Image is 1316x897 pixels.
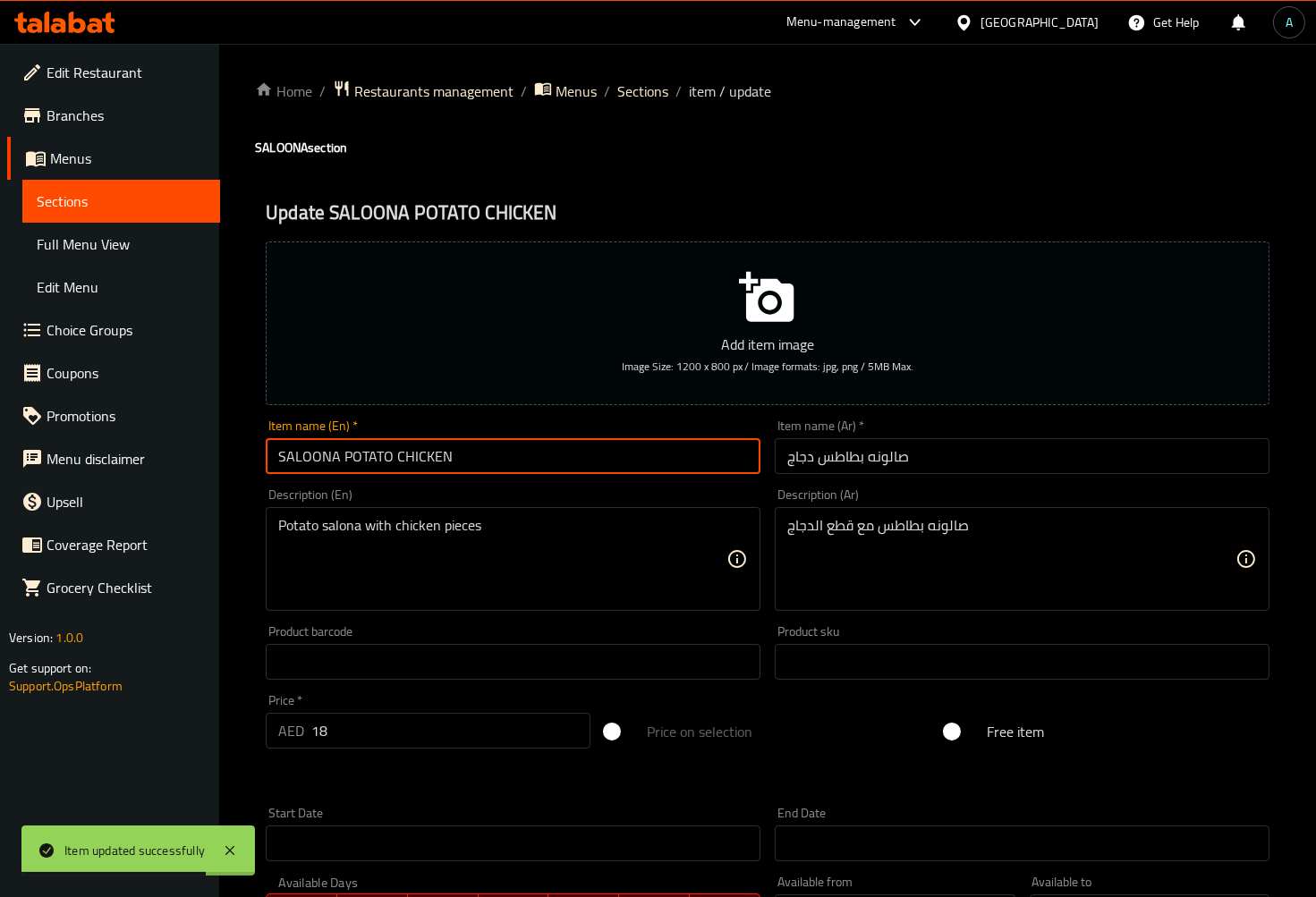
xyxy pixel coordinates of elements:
span: Full Menu View [37,233,206,255]
h2: Update SALOONA POTATO CHICKEN [266,199,1269,226]
span: Menus [50,148,206,169]
span: Branches [47,105,206,126]
span: item / update [689,80,771,102]
a: Restaurants management [333,80,514,103]
button: Add item imageImage Size: 1200 x 800 px / Image formats: jpg, png / 5MB Max. [266,241,1269,405]
span: Sections [37,190,206,212]
span: Image Size: 1200 x 800 px / Image formats: jpg, png / 5MB Max. [622,356,914,377]
span: Price on selection [647,721,752,742]
input: Please enter product sku [775,644,1269,680]
span: Edit Menu [37,276,206,298]
li: / [675,80,682,102]
a: Coverage Report [7,523,220,566]
textarea: Potato salona with chicken pieces [278,517,726,602]
a: Sections [22,180,220,223]
span: Version: [9,626,53,649]
span: Coupons [47,362,206,384]
textarea: صالونه بطاطس مع قطع الدجاج [787,517,1235,602]
li: / [319,80,326,102]
input: Enter name En [266,438,760,474]
p: AED [278,720,304,741]
a: Upsell [7,480,220,523]
nav: breadcrumb [255,80,1280,103]
div: [GEOGRAPHIC_DATA] [981,13,1099,32]
div: Item updated successfully [64,841,205,860]
a: Menu disclaimer [7,437,220,480]
span: Restaurants management [354,80,514,102]
li: / [521,80,527,102]
a: Full Menu View [22,223,220,266]
h4: SALOONA section [255,139,1280,157]
span: Promotions [47,405,206,427]
input: Enter name Ar [775,438,1269,474]
span: Free item [987,721,1044,742]
a: Grocery Checklist [7,566,220,609]
span: Coverage Report [47,534,206,555]
div: Menu-management [786,12,896,33]
span: Upsell [47,491,206,512]
span: Menus [556,80,597,102]
a: Choice Groups [7,309,220,351]
a: Branches [7,94,220,137]
span: Grocery Checklist [47,577,206,598]
a: Promotions [7,394,220,437]
input: Please enter product barcode [266,644,760,680]
li: / [604,80,610,102]
a: Menus [534,80,597,103]
a: Home [255,80,312,102]
span: Choice Groups [47,319,206,341]
a: Menus [7,137,220,180]
span: Edit Restaurant [47,62,206,83]
a: Coupons [7,351,220,394]
input: Please enter price [311,713,590,749]
a: Sections [617,80,668,102]
span: A [1286,13,1293,32]
a: Edit Menu [22,266,220,309]
p: Add item image [293,334,1242,355]
span: Get support on: [9,656,91,680]
span: 1.0.0 [55,626,83,649]
a: Edit Restaurant [7,51,220,94]
span: Menu disclaimer [47,448,206,470]
a: Support.OpsPlatform [9,674,123,698]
